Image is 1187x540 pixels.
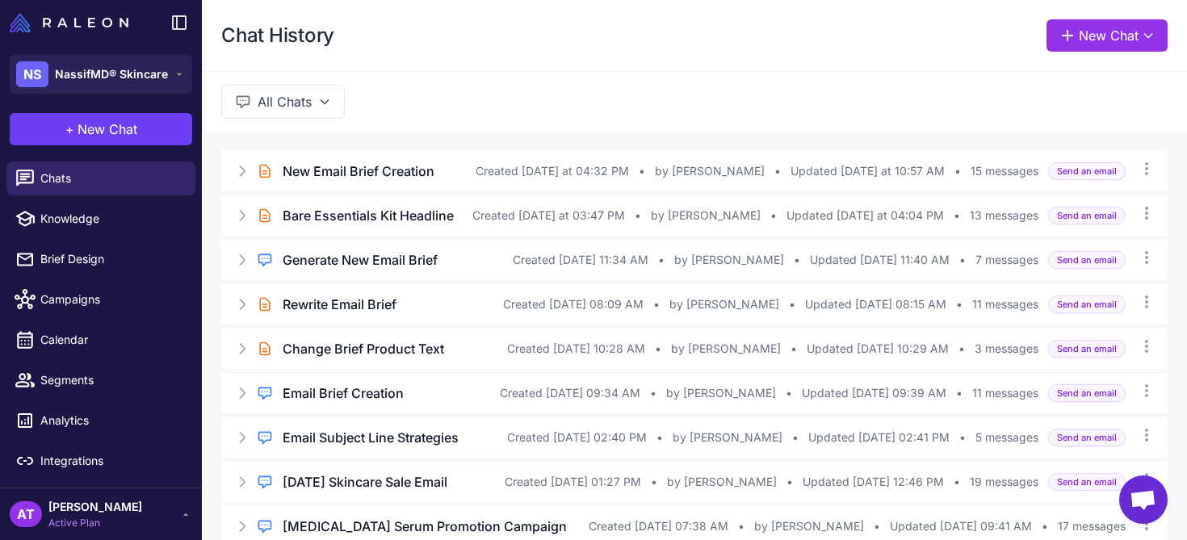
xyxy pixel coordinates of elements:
span: 5 messages [975,429,1038,446]
span: Send an email [1048,473,1126,492]
span: Created [DATE] at 04:32 PM [476,162,629,180]
span: Knowledge [40,210,182,228]
span: by [PERSON_NAME] [666,384,776,402]
span: Send an email [1048,162,1126,181]
span: NassifMD® Skincare [55,65,168,83]
span: Send an email [1048,251,1126,270]
span: • [658,251,665,269]
h3: Email Brief Creation [283,383,404,403]
span: + [65,119,74,139]
span: • [794,251,800,269]
span: Updated [DATE] 09:39 AM [802,384,946,402]
span: • [770,207,777,224]
span: • [639,162,645,180]
span: • [954,162,961,180]
span: Created [DATE] 10:28 AM [507,340,645,358]
span: Send an email [1048,429,1126,447]
span: Send an email [1048,340,1126,358]
button: New Chat [1046,19,1168,52]
h3: Generate New Email Brief [283,250,438,270]
span: Calendar [40,331,182,349]
button: NSNassifMD® Skincare [10,55,192,94]
span: New Chat [78,119,137,139]
h3: [DATE] Skincare Sale Email [283,472,447,492]
span: Updated [DATE] 08:15 AM [805,295,946,313]
span: Updated [DATE] at 04:04 PM [786,207,944,224]
a: Analytics [6,404,195,437]
img: Raleon Logo [10,13,128,32]
span: by [PERSON_NAME] [754,517,864,535]
span: by [PERSON_NAME] [673,429,782,446]
span: • [956,384,963,402]
span: by [PERSON_NAME] [669,295,779,313]
span: Updated [DATE] at 10:57 AM [791,162,945,180]
span: • [954,473,960,491]
h3: Change Brief Product Text [283,339,444,358]
span: Created [DATE] 01:27 PM [505,473,641,491]
span: Integrations [40,452,182,470]
h3: [MEDICAL_DATA] Serum Promotion Campaign [283,517,567,536]
h3: Bare Essentials Kit Headline [283,206,454,225]
span: • [954,207,960,224]
h3: New Email Brief Creation [283,161,434,181]
a: Integrations [6,444,195,478]
a: Campaigns [6,283,195,316]
span: Updated [DATE] 11:40 AM [810,251,950,269]
span: Created [DATE] 08:09 AM [503,295,644,313]
span: Created [DATE] 11:34 AM [513,251,648,269]
span: 17 messages [1058,517,1126,535]
span: • [786,473,793,491]
a: Calendar [6,323,195,357]
a: Raleon Logo [10,13,135,32]
span: • [656,429,663,446]
span: Created [DATE] 07:38 AM [589,517,728,535]
span: 7 messages [975,251,1038,269]
span: 3 messages [975,340,1038,358]
span: Updated [DATE] 10:29 AM [807,340,949,358]
a: Knowledge [6,202,195,236]
span: • [786,384,792,402]
a: Brief Design [6,242,195,276]
span: Send an email [1048,384,1126,403]
span: by [PERSON_NAME] [674,251,784,269]
a: Segments [6,363,195,397]
button: +New Chat [10,113,192,145]
span: • [959,429,966,446]
span: • [958,340,965,358]
span: • [791,340,797,358]
span: • [789,295,795,313]
span: Send an email [1048,207,1126,225]
h3: Email Subject Line Strategies [283,428,459,447]
span: Updated [DATE] 02:41 PM [808,429,950,446]
button: All Chats [221,85,345,119]
span: 13 messages [970,207,1038,224]
span: Updated [DATE] 09:41 AM [890,517,1032,535]
div: Open chat [1119,475,1168,524]
div: AT [10,501,42,527]
span: Created [DATE] 09:34 AM [500,384,640,402]
span: by [PERSON_NAME] [655,162,765,180]
a: Chats [6,161,195,195]
span: • [635,207,641,224]
span: 11 messages [972,384,1038,402]
span: by [PERSON_NAME] [671,340,781,358]
span: Chats [40,170,182,187]
span: • [651,473,657,491]
span: • [774,162,781,180]
span: Updated [DATE] 12:46 PM [803,473,944,491]
span: • [738,517,744,535]
span: • [959,251,966,269]
h1: Chat History [221,23,334,48]
span: Analytics [40,412,182,429]
span: • [792,429,799,446]
span: 11 messages [972,295,1038,313]
span: Send an email [1048,295,1126,314]
span: 15 messages [971,162,1038,180]
span: • [1042,517,1048,535]
span: Brief Design [40,250,182,268]
span: • [874,517,880,535]
span: [PERSON_NAME] [48,498,142,516]
span: • [650,384,656,402]
span: Created [DATE] at 03:47 PM [472,207,625,224]
span: Segments [40,371,182,389]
